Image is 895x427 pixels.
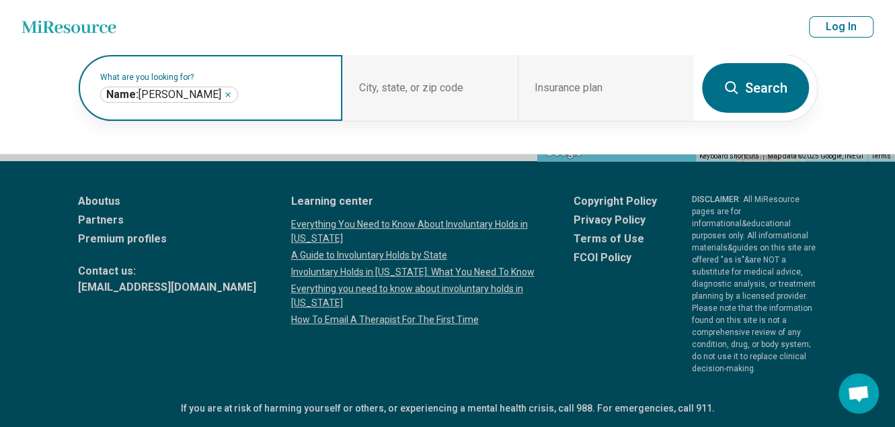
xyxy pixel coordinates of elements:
[702,63,809,113] button: Search
[809,16,873,38] button: Log In
[839,373,879,414] div: Open chat
[100,87,238,103] div: amy huang
[106,88,221,101] span: [PERSON_NAME]
[224,91,232,99] button: amy huang
[106,88,139,101] span: Name:
[100,73,326,81] label: What are you looking for?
